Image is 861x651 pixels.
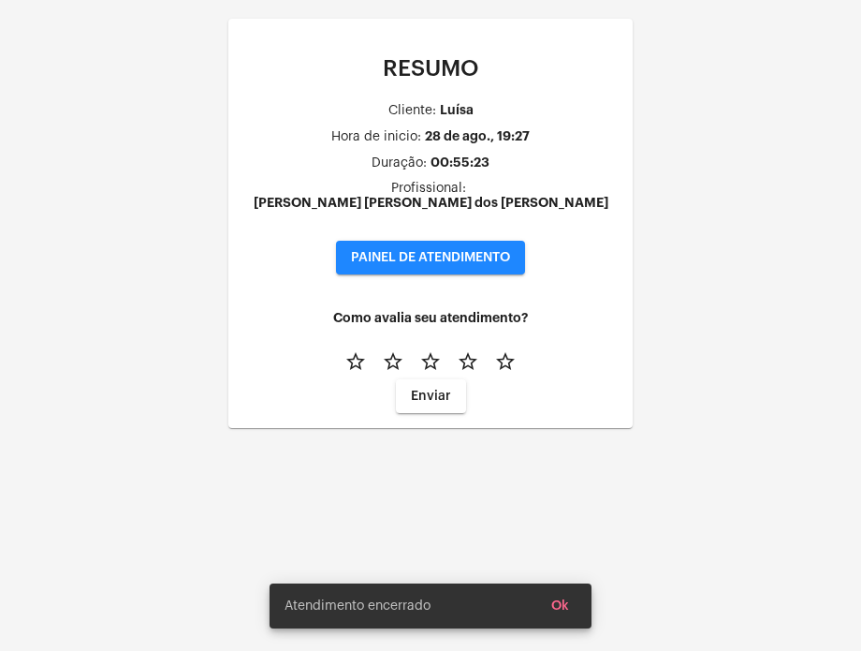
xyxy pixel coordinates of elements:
[440,103,474,117] div: Luísa
[372,156,427,170] div: Duração:
[382,350,404,373] mat-icon: star_border
[551,599,569,613] span: Ok
[331,130,421,144] div: Hora de inicio:
[494,350,517,373] mat-icon: star_border
[457,350,479,373] mat-icon: star_border
[336,241,525,274] button: PAINEL DE ATENDIMENTO
[388,104,436,118] div: Cliente:
[419,350,442,373] mat-icon: star_border
[411,390,451,403] span: Enviar
[425,129,530,143] div: 28 de ago., 19:27
[285,597,430,615] span: Atendimento encerrado
[243,311,618,325] h4: Como avalia seu atendimento?
[351,251,510,264] span: PAINEL DE ATENDIMENTO
[396,379,466,413] button: Enviar
[344,350,367,373] mat-icon: star_border
[391,182,466,196] div: Profissional:
[430,155,489,170] div: 00:55:23
[243,56,618,81] p: RESUMO
[254,196,608,210] div: [PERSON_NAME] [PERSON_NAME] dos [PERSON_NAME]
